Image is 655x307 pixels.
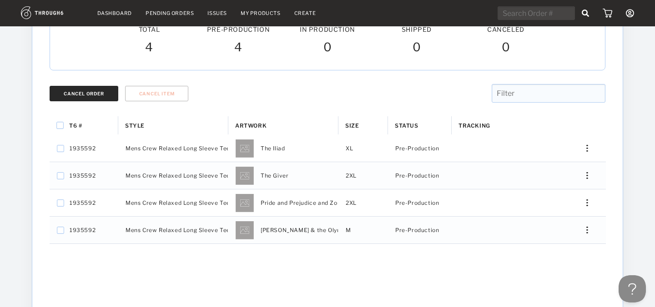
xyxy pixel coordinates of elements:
[300,25,355,33] span: In Production
[458,122,490,129] span: Tracking
[126,197,258,209] span: Mens Crew Relaxed Long Sleeve Tee - 367_SU
[50,189,606,217] div: Press SPACE to select this row.
[338,189,388,216] div: 2XL
[50,162,606,189] div: Press SPACE to select this row.
[70,170,96,182] span: 1935592
[126,224,258,236] span: Mens Crew Relaxed Long Sleeve Tee - 367_SU
[395,143,439,154] span: Pre-Production
[50,217,606,244] div: Press SPACE to select this row.
[345,122,359,129] span: Size
[261,143,285,154] span: The Iliad
[586,199,588,206] img: meatball_vertical.0c7b41df.svg
[235,122,267,129] span: Artwork
[586,227,588,233] img: meatball_vertical.0c7b41df.svg
[207,25,270,33] span: Pre-Production
[139,91,175,96] span: Cancel Item
[395,224,439,236] span: Pre-Production
[70,224,96,236] span: 1935592
[145,40,153,56] span: 4
[125,122,145,129] span: Style
[125,86,189,101] button: Cancel Item
[21,6,84,19] img: logo.1c10ca64.svg
[338,135,388,162] div: XL
[146,10,194,16] a: Pending Orders
[619,275,646,302] iframe: Toggle Customer Support
[586,145,588,152] img: meatball_vertical.0c7b41df.svg
[487,25,524,33] span: Canceled
[97,10,132,16] a: Dashboard
[261,224,416,236] span: [PERSON_NAME] & the Olympians: The Lightning Thief
[234,40,242,56] span: 4
[294,10,316,16] a: Create
[126,143,258,154] span: Mens Crew Relaxed Long Sleeve Tee - 367_SU
[236,167,254,185] img: bp65+2fDKzHdHJNdX+YO8SgH0ZiQDQRA6KJGBBNxIBoIgZEEzEgmogB0UQMiCZiQDQRA6KJGBBNxIBoIgZEEzEgmogB0UQMiC...
[402,25,432,33] span: Shipped
[236,194,254,212] img: bp65+2fDKzHdHJNdX+YO8SgH0ZiQDQRA6KJGBBNxIBoIgZEEzEgmogB0UQMiCZiQDQRA6KJGBBNxIBoIgZEEzEgmogB0UQMiC...
[492,84,605,103] input: Filter
[498,6,575,20] input: Search Order #
[70,197,96,209] span: 1935592
[64,91,104,96] div: Cancel Order
[338,217,388,243] div: M
[395,122,418,129] span: Status
[395,197,439,209] span: Pre-Production
[338,162,388,189] div: 2XL
[586,172,588,179] img: meatball_vertical.0c7b41df.svg
[241,10,281,16] a: My Products
[323,40,332,56] span: 0
[207,10,227,16] a: Issues
[69,122,82,129] span: T6 #
[126,170,258,182] span: Mens Crew Relaxed Long Sleeve Tee - 367_SU
[236,139,254,158] img: bp65+2fDKzHdHJNdX+YO8SgH0ZiQDQRA6KJGBBNxIBoIgZEEzEgmogB0UQMiCZiQDQRA6KJGBBNxIBoIgZEEzEgmogB0UQMiC...
[236,221,254,239] img: bp65+2fDKzHdHJNdX+YO8SgH0ZiQDQRA6KJGBBNxIBoIgZEEzEgmogB0UQMiCZiQDQRA6KJGBBNxIBoIgZEEzEgmogB0UQMiC...
[139,25,160,33] span: Total
[603,9,612,18] img: icon_cart.dab5cea1.svg
[50,86,118,101] button: Cancel Order
[502,40,510,56] span: 0
[413,40,421,56] span: 0
[50,135,606,162] div: Press SPACE to select this row.
[261,170,288,182] span: The Giver
[261,197,354,209] span: Pride and Prejudice and Zombies
[395,170,439,182] span: Pre-Production
[70,143,96,154] span: 1935592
